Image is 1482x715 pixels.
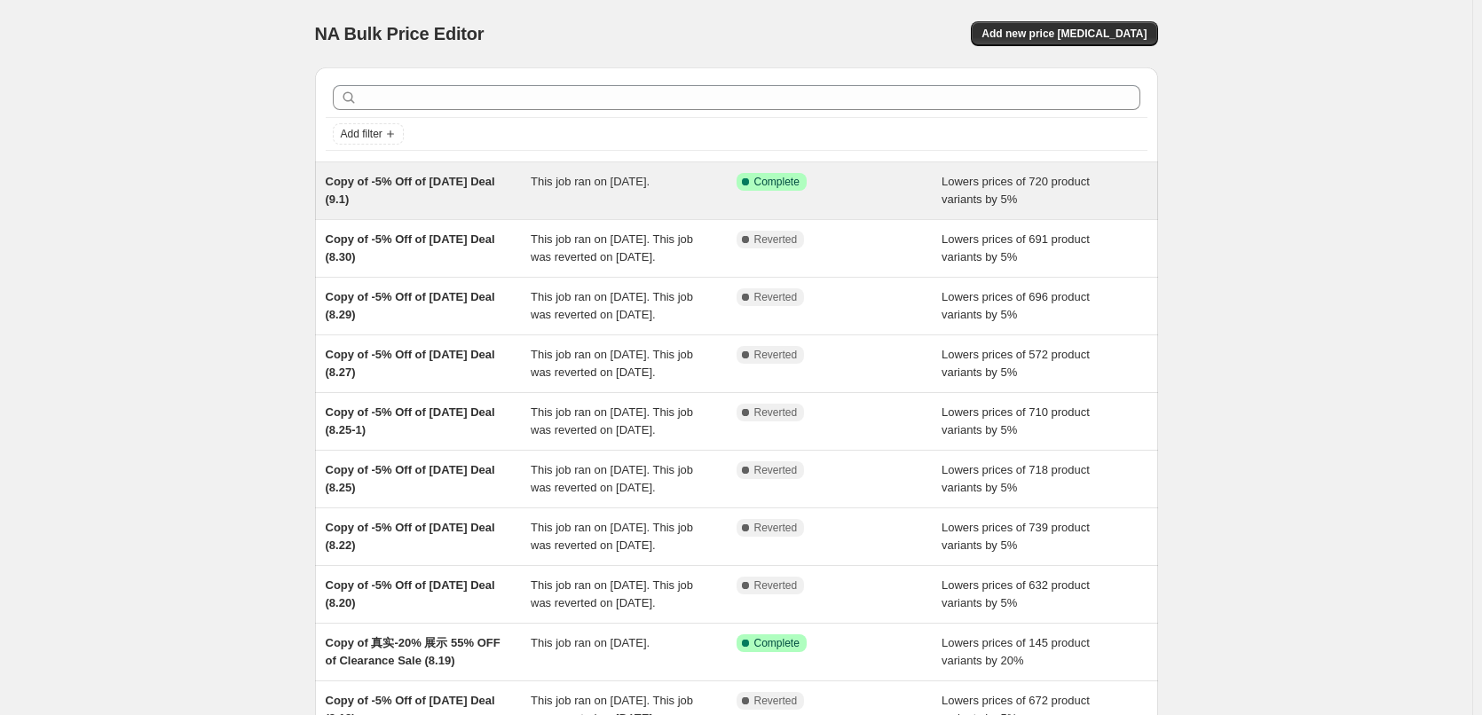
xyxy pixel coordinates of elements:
[971,21,1157,46] button: Add new price [MEDICAL_DATA]
[942,636,1090,667] span: Lowers prices of 145 product variants by 20%
[754,694,798,708] span: Reverted
[754,175,800,189] span: Complete
[531,348,693,379] span: This job ran on [DATE]. This job was reverted on [DATE].
[754,232,798,247] span: Reverted
[315,24,485,43] span: NA Bulk Price Editor
[326,636,501,667] span: Copy of 真实-20% 展示 55% OFF of Clearance Sale (8.19)
[942,175,1090,206] span: Lowers prices of 720 product variants by 5%
[531,290,693,321] span: This job ran on [DATE]. This job was reverted on [DATE].
[531,636,650,649] span: This job ran on [DATE].
[981,27,1147,41] span: Add new price [MEDICAL_DATA]
[333,123,404,145] button: Add filter
[326,521,495,552] span: Copy of -5% Off of [DATE] Deal (8.22)
[942,290,1090,321] span: Lowers prices of 696 product variants by 5%
[326,578,495,609] span: Copy of -5% Off of [DATE] Deal (8.20)
[942,463,1090,494] span: Lowers prices of 718 product variants by 5%
[754,636,800,650] span: Complete
[942,232,1090,263] span: Lowers prices of 691 product variants by 5%
[942,521,1090,552] span: Lowers prices of 739 product variants by 5%
[754,405,798,420] span: Reverted
[942,348,1090,379] span: Lowers prices of 572 product variants by 5%
[531,175,650,188] span: This job ran on [DATE].
[326,175,495,206] span: Copy of -5% Off of [DATE] Deal (9.1)
[754,578,798,593] span: Reverted
[326,348,495,379] span: Copy of -5% Off of [DATE] Deal (8.27)
[531,405,693,436] span: This job ran on [DATE]. This job was reverted on [DATE].
[531,521,693,552] span: This job ran on [DATE]. This job was reverted on [DATE].
[326,405,495,436] span: Copy of -5% Off of [DATE] Deal (8.25-1)
[326,463,495,494] span: Copy of -5% Off of [DATE] Deal (8.25)
[754,463,798,477] span: Reverted
[942,578,1090,609] span: Lowers prices of 632 product variants by 5%
[326,290,495,321] span: Copy of -5% Off of [DATE] Deal (8.29)
[942,405,1090,436] span: Lowers prices of 710 product variants by 5%
[531,578,693,609] span: This job ran on [DATE]. This job was reverted on [DATE].
[531,463,693,494] span: This job ran on [DATE]. This job was reverted on [DATE].
[326,232,495,263] span: Copy of -5% Off of [DATE] Deal (8.30)
[754,521,798,535] span: Reverted
[531,232,693,263] span: This job ran on [DATE]. This job was reverted on [DATE].
[341,127,382,141] span: Add filter
[754,348,798,362] span: Reverted
[754,290,798,304] span: Reverted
